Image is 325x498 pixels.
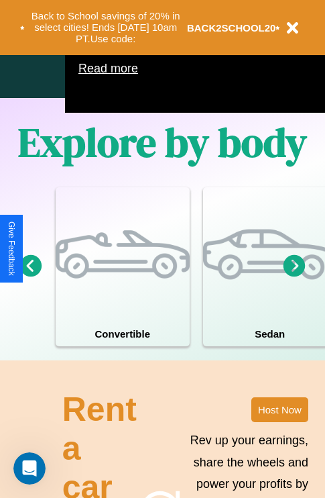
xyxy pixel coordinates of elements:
[56,321,190,346] h4: Convertible
[13,452,46,485] iframe: Intercom live chat
[187,22,276,34] b: BACK2SCHOOL20
[25,7,187,48] button: Back to School savings of 20% in select cities! Ends [DATE] 10am PT.Use code:
[18,115,307,170] h1: Explore by body
[7,221,16,276] div: Give Feedback
[251,397,308,422] button: Host Now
